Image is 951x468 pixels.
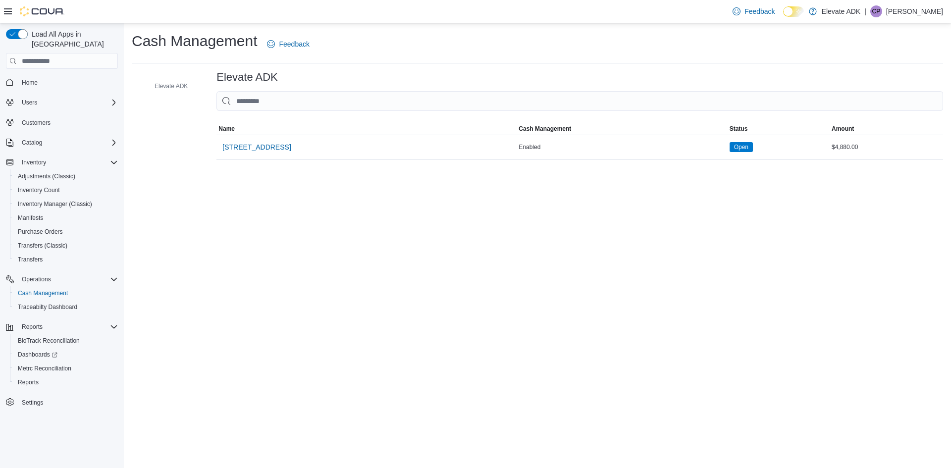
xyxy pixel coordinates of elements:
[830,123,943,135] button: Amount
[18,172,75,180] span: Adjustments (Classic)
[216,123,517,135] button: Name
[18,351,57,359] span: Dashboards
[263,34,313,54] a: Feedback
[222,142,291,152] span: [STREET_ADDRESS]
[2,96,122,109] button: Users
[216,91,943,111] input: This is a search bar. As you type, the results lower in the page will automatically filter.
[18,200,92,208] span: Inventory Manager (Classic)
[18,137,46,149] button: Catalog
[14,240,118,252] span: Transfers (Classic)
[18,117,54,129] a: Customers
[14,335,118,347] span: BioTrack Reconciliation
[14,184,118,196] span: Inventory Count
[10,362,122,375] button: Metrc Reconciliation
[730,142,753,152] span: Open
[22,119,51,127] span: Customers
[10,253,122,266] button: Transfers
[18,364,71,372] span: Metrc Reconciliation
[783,6,804,17] input: Dark Mode
[18,77,42,89] a: Home
[279,39,309,49] span: Feedback
[830,141,943,153] div: $4,880.00
[870,5,882,17] div: Chase Pippin
[218,137,295,157] button: [STREET_ADDRESS]
[2,272,122,286] button: Operations
[22,99,37,106] span: Users
[14,376,118,388] span: Reports
[2,136,122,150] button: Catalog
[18,321,47,333] button: Reports
[517,123,727,135] button: Cash Management
[18,242,67,250] span: Transfers (Classic)
[14,212,47,224] a: Manifests
[18,273,118,285] span: Operations
[10,225,122,239] button: Purchase Orders
[18,303,77,311] span: Traceabilty Dashboard
[10,348,122,362] a: Dashboards
[10,211,122,225] button: Manifests
[18,289,68,297] span: Cash Management
[14,335,84,347] a: BioTrack Reconciliation
[28,29,118,49] span: Load All Apps in [GEOGRAPHIC_DATA]
[18,137,118,149] span: Catalog
[14,170,79,182] a: Adjustments (Classic)
[14,212,118,224] span: Manifests
[22,79,38,87] span: Home
[18,156,118,168] span: Inventory
[18,228,63,236] span: Purchase Orders
[22,139,42,147] span: Catalog
[2,75,122,89] button: Home
[864,5,866,17] p: |
[10,300,122,314] button: Traceabilty Dashboard
[734,143,748,152] span: Open
[14,226,67,238] a: Purchase Orders
[14,170,118,182] span: Adjustments (Classic)
[22,158,46,166] span: Inventory
[14,301,118,313] span: Traceabilty Dashboard
[2,395,122,410] button: Settings
[2,115,122,130] button: Customers
[22,399,43,407] span: Settings
[886,5,943,17] p: [PERSON_NAME]
[14,184,64,196] a: Inventory Count
[14,198,96,210] a: Inventory Manager (Classic)
[10,183,122,197] button: Inventory Count
[744,6,775,16] span: Feedback
[14,301,81,313] a: Traceabilty Dashboard
[18,116,118,129] span: Customers
[18,76,118,88] span: Home
[14,349,61,361] a: Dashboards
[14,198,118,210] span: Inventory Manager (Classic)
[14,254,47,265] a: Transfers
[10,286,122,300] button: Cash Management
[10,239,122,253] button: Transfers (Classic)
[14,363,75,374] a: Metrc Reconciliation
[18,214,43,222] span: Manifests
[18,396,118,409] span: Settings
[872,5,881,17] span: CP
[2,320,122,334] button: Reports
[10,169,122,183] button: Adjustments (Classic)
[22,275,51,283] span: Operations
[832,125,854,133] span: Amount
[729,1,779,21] a: Feedback
[822,5,861,17] p: Elevate ADK
[14,349,118,361] span: Dashboards
[18,186,60,194] span: Inventory Count
[14,376,43,388] a: Reports
[14,363,118,374] span: Metrc Reconciliation
[18,321,118,333] span: Reports
[14,287,72,299] a: Cash Management
[18,378,39,386] span: Reports
[10,375,122,389] button: Reports
[519,125,571,133] span: Cash Management
[218,125,235,133] span: Name
[216,71,277,83] h3: Elevate ADK
[132,31,257,51] h1: Cash Management
[18,397,47,409] a: Settings
[730,125,748,133] span: Status
[517,141,727,153] div: Enabled
[18,97,41,108] button: Users
[14,240,71,252] a: Transfers (Classic)
[141,80,192,92] button: Elevate ADK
